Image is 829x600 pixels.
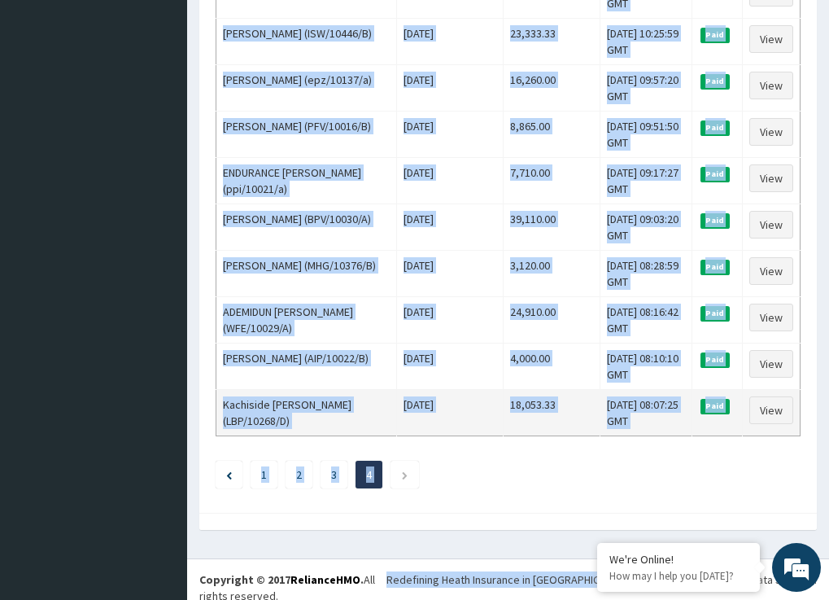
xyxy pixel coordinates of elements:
td: [DATE] [397,112,503,158]
td: [DATE] 09:17:27 GMT [600,158,692,204]
a: Page 2 [296,467,302,482]
a: View [749,350,793,378]
td: [DATE] [397,65,503,112]
a: Previous page [226,467,232,482]
span: We're online! [94,190,225,354]
td: [DATE] [397,204,503,251]
div: Chat with us now [85,91,273,112]
a: View [749,396,793,424]
td: [DATE] 08:28:59 GMT [600,251,692,297]
td: [PERSON_NAME] (BPV/10030/A) [216,204,397,251]
a: View [749,257,793,285]
span: Paid [700,306,730,321]
td: [DATE] 10:25:59 GMT [600,19,692,65]
td: [DATE] [397,251,503,297]
strong: Copyright © 2017 . [199,572,364,587]
td: ADEMIDUN [PERSON_NAME] (WFE/10029/A) [216,297,397,344]
a: View [749,118,793,146]
a: View [749,72,793,99]
td: [DATE] 08:10:10 GMT [600,344,692,390]
span: Paid [700,260,730,274]
td: Kachiside [PERSON_NAME] (LBP/10268/D) [216,390,397,436]
td: 39,110.00 [503,204,600,251]
td: [PERSON_NAME] (ISW/10446/B) [216,19,397,65]
td: 8,865.00 [503,112,600,158]
td: [PERSON_NAME] (epz/10137/a) [216,65,397,112]
a: Next page [401,467,408,482]
span: Paid [700,353,730,367]
td: [DATE] 09:57:20 GMT [600,65,692,112]
p: How may I help you today? [609,569,748,583]
td: [PERSON_NAME] (MHG/10376/B) [216,251,397,297]
td: [DATE] 09:51:50 GMT [600,112,692,158]
td: [DATE] [397,158,503,204]
a: View [749,211,793,239]
td: 18,053.33 [503,390,600,436]
span: Paid [700,167,730,182]
span: Paid [700,120,730,135]
td: 16,260.00 [503,65,600,112]
img: d_794563401_company_1708531726252_794563401 [30,81,66,122]
a: View [749,25,793,53]
td: [DATE] [397,19,503,65]
td: 4,000.00 [503,344,600,390]
a: Page 1 [261,467,267,482]
td: [DATE] 08:07:25 GMT [600,390,692,436]
td: 23,333.33 [503,19,600,65]
td: 3,120.00 [503,251,600,297]
td: [PERSON_NAME] (AIP/10022/B) [216,344,397,390]
div: Redefining Heath Insurance in [GEOGRAPHIC_DATA] using Telemedicine and Data Science! [386,572,817,588]
td: 7,710.00 [503,158,600,204]
td: 24,910.00 [503,297,600,344]
td: [DATE] 09:03:20 GMT [600,204,692,251]
td: [DATE] [397,297,503,344]
div: We're Online! [609,552,748,567]
span: Paid [700,74,730,89]
div: Minimize live chat window [267,8,306,47]
a: Page 3 [331,467,337,482]
td: [PERSON_NAME] (PFV/10016/B) [216,112,397,158]
span: Paid [700,399,730,414]
td: ENDURANCE [PERSON_NAME] (ppi/10021/a) [216,158,397,204]
span: Paid [700,28,730,42]
a: View [749,164,793,192]
td: [DATE] [397,344,503,390]
span: Paid [700,213,730,228]
textarea: Type your message and hit 'Enter' [8,414,310,471]
td: [DATE] [397,390,503,436]
a: View [749,304,793,331]
a: Page 4 is your current page [366,467,372,482]
a: RelianceHMO [290,572,360,587]
td: [DATE] 08:16:42 GMT [600,297,692,344]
